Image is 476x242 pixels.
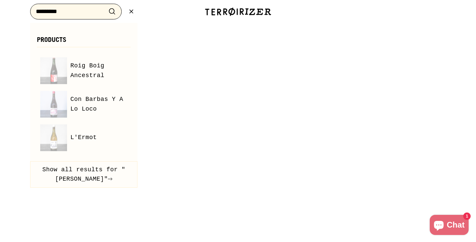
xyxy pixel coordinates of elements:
[70,133,97,142] span: L'Ermot
[37,36,131,47] h3: Products
[40,91,127,118] a: Con Barbas Y A Lo Loco Con Barbas Y A Lo Loco
[40,57,127,84] a: Roig Boig Ancestral Roig Boig Ancestral
[40,91,67,118] img: Con Barbas Y A Lo Loco
[40,124,127,151] a: L'Ermot L'Ermot
[30,161,137,188] button: Show all results for "[PERSON_NAME]"
[70,61,127,80] span: Roig Boig Ancestral
[428,215,471,237] inbox-online-store-chat: Shopify online store chat
[40,57,67,84] img: Roig Boig Ancestral
[70,95,127,114] span: Con Barbas Y A Lo Loco
[40,124,67,151] img: L'Ermot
